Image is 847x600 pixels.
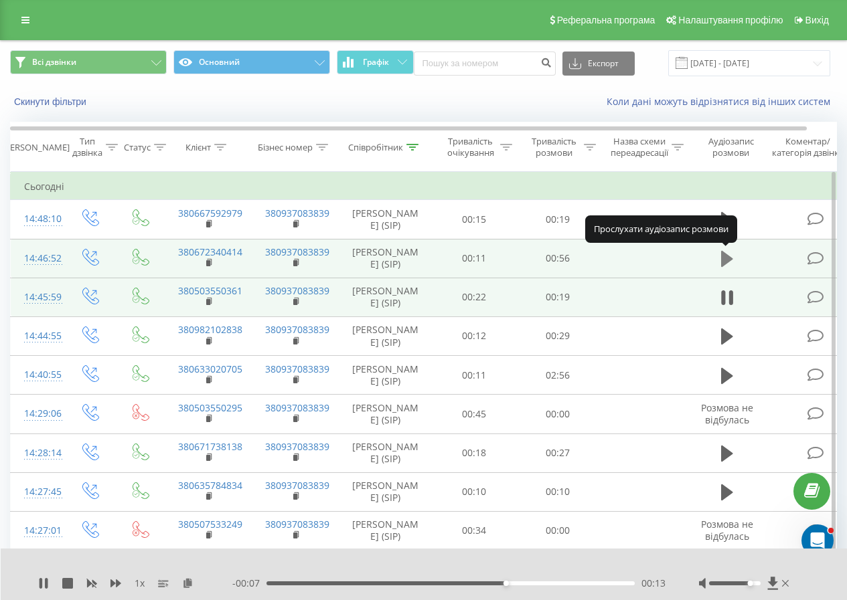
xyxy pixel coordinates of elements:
td: [PERSON_NAME] (SIP) [339,278,433,316]
td: 00:45 [433,395,516,433]
span: Реферальна програма [557,15,656,25]
td: 00:00 [516,511,600,550]
div: Аудіозапис розмови [698,136,763,159]
td: 00:22 [433,278,516,316]
a: 380937083839 [265,207,329,219]
td: [PERSON_NAME] (SIP) [339,239,433,278]
a: 380937083839 [265,440,329,453]
a: 380937083839 [265,401,329,414]
div: Прослухати аудіозапис розмови [585,215,737,242]
td: 00:12 [433,316,516,355]
div: Тип дзвінка [72,136,102,159]
div: Accessibility label [748,581,753,586]
td: [PERSON_NAME] (SIP) [339,395,433,433]
div: 14:40:55 [24,362,51,388]
div: Тривалість розмови [528,136,581,159]
td: 02:56 [516,356,600,395]
td: 00:18 [433,433,516,472]
td: [PERSON_NAME] (SIP) [339,433,433,472]
a: 380937083839 [265,323,329,336]
input: Пошук за номером [414,52,556,76]
td: 00:27 [516,433,600,472]
div: 14:46:52 [24,245,51,272]
a: 380633020705 [178,363,242,375]
div: 14:28:14 [24,440,51,466]
a: 380507533249 [178,518,242,530]
a: 380937083839 [265,479,329,492]
span: Графік [363,58,389,67]
button: Всі дзвінки [10,50,167,74]
td: 00:19 [516,200,600,239]
div: 14:45:59 [24,284,51,310]
span: Всі дзвінки [32,57,76,68]
span: Розмова не відбулась [701,401,753,426]
td: [PERSON_NAME] (SIP) [339,356,433,395]
div: 14:29:06 [24,401,51,427]
a: 380937083839 [265,245,329,258]
a: 380937083839 [265,363,329,375]
span: 1 x [135,577,145,590]
div: [PERSON_NAME] [2,142,70,153]
div: Статус [124,142,151,153]
td: 00:29 [516,316,600,355]
button: Експорт [562,52,635,76]
td: [PERSON_NAME] (SIP) [339,511,433,550]
td: [PERSON_NAME] (SIP) [339,316,433,355]
button: Основний [173,50,330,74]
div: 14:44:55 [24,323,51,349]
span: Розмова не відбулась [701,518,753,542]
span: Налаштування профілю [678,15,783,25]
td: 00:11 [433,356,516,395]
div: 14:27:45 [24,479,51,505]
td: 00:10 [433,472,516,511]
td: 00:15 [433,200,516,239]
div: Назва схеми переадресації [611,136,668,159]
span: - 00:07 [232,577,266,590]
a: 380982102838 [178,323,242,336]
td: [PERSON_NAME] (SIP) [339,200,433,239]
span: 00:13 [641,577,666,590]
td: 00:00 [516,395,600,433]
td: 00:19 [516,278,600,316]
td: [PERSON_NAME] (SIP) [339,472,433,511]
a: 380671738138 [178,440,242,453]
div: 14:27:01 [24,518,51,544]
div: Коментар/категорія дзвінка [769,136,847,159]
td: 00:11 [433,239,516,278]
a: 380635784834 [178,479,242,492]
div: 14:48:10 [24,206,51,232]
div: Тривалість очікування [444,136,497,159]
iframe: Intercom live chat [801,524,834,557]
a: 380672340414 [178,245,242,258]
button: Скинути фільтри [10,96,93,108]
div: Бізнес номер [258,142,313,153]
td: 00:34 [433,511,516,550]
div: Accessibility label [504,581,509,586]
td: 00:10 [516,472,600,511]
a: 380937083839 [265,518,329,530]
a: 380503550295 [178,401,242,414]
button: Графік [337,50,414,74]
div: Співробітник [348,142,403,153]
a: 380667592979 [178,207,242,219]
span: Вихід [805,15,829,25]
a: 380503550361 [178,284,242,297]
a: Коли дані можуть відрізнятися вiд інших систем [607,95,837,108]
a: 380937083839 [265,284,329,297]
div: Клієнт [185,142,211,153]
td: 00:56 [516,239,600,278]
